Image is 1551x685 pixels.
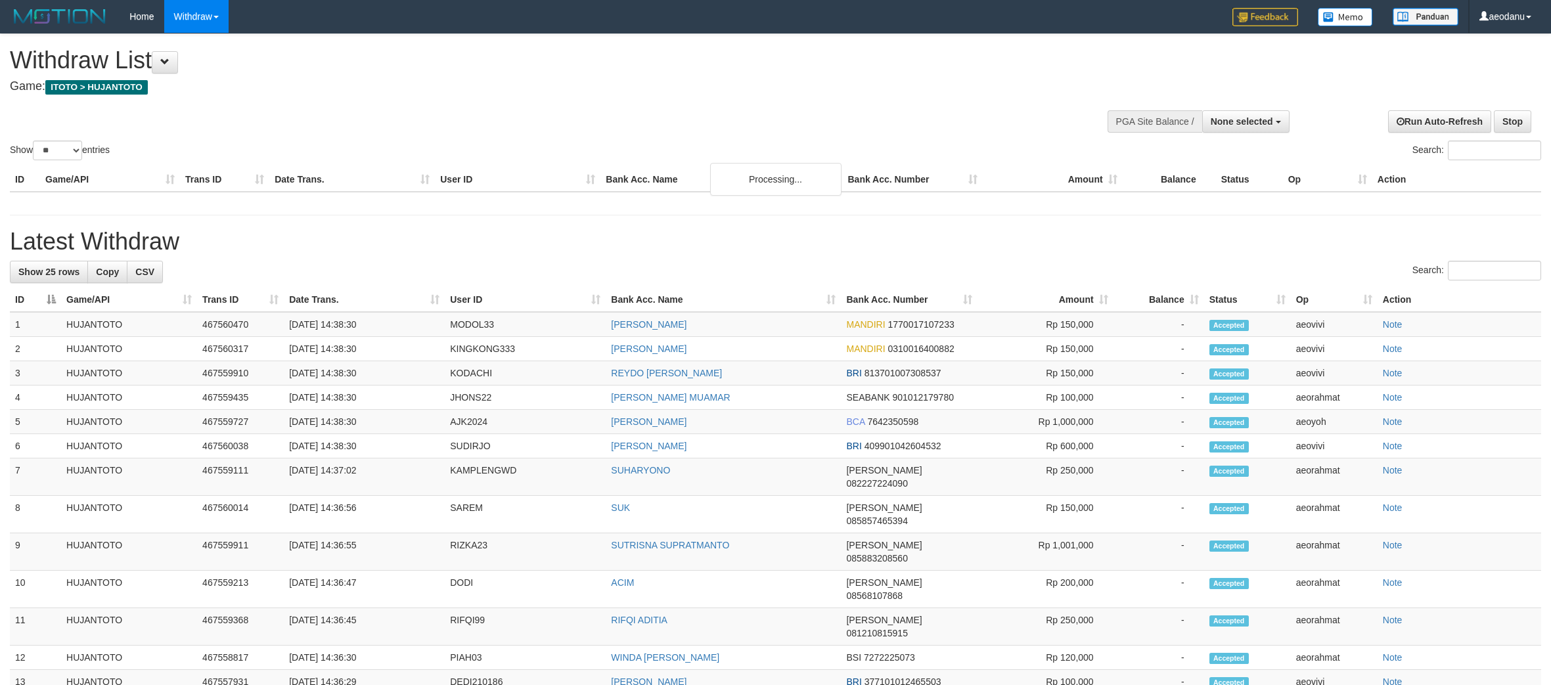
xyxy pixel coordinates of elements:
[284,646,445,670] td: [DATE] 14:36:30
[1383,392,1403,403] a: Note
[864,652,915,663] span: Copy 7272225073 to clipboard
[978,288,1113,312] th: Amount: activate to sort column ascending
[10,386,61,410] td: 4
[1123,167,1216,192] th: Balance
[445,312,606,337] td: MODOL33
[1209,466,1249,477] span: Accepted
[846,615,922,625] span: [PERSON_NAME]
[33,141,82,160] select: Showentries
[284,288,445,312] th: Date Trans.: activate to sort column ascending
[1211,116,1273,127] span: None selected
[1209,615,1249,627] span: Accepted
[1209,653,1249,664] span: Accepted
[61,312,197,337] td: HUJANTOTO
[1383,319,1403,330] a: Note
[600,167,842,192] th: Bank Acc. Name
[61,386,197,410] td: HUJANTOTO
[445,361,606,386] td: KODACHI
[1113,361,1204,386] td: -
[445,496,606,533] td: SAREM
[10,608,61,646] td: 11
[284,361,445,386] td: [DATE] 14:38:30
[284,386,445,410] td: [DATE] 14:38:30
[10,458,61,496] td: 7
[846,465,922,475] span: [PERSON_NAME]
[284,533,445,571] td: [DATE] 14:36:55
[1412,261,1541,280] label: Search:
[611,652,719,663] a: WINDA [PERSON_NAME]
[87,261,127,283] a: Copy
[978,410,1113,434] td: Rp 1,000,000
[611,502,630,513] a: SUK
[1318,8,1373,26] img: Button%20Memo.svg
[45,80,148,95] span: ITOTO > HUJANTOTO
[197,571,284,608] td: 467559213
[1209,320,1249,331] span: Accepted
[10,410,61,434] td: 5
[197,533,284,571] td: 467559911
[1291,533,1378,571] td: aeorahmat
[445,386,606,410] td: JHONS22
[135,267,154,277] span: CSV
[846,478,907,489] span: Copy 082227224090 to clipboard
[284,496,445,533] td: [DATE] 14:36:56
[1209,541,1249,552] span: Accepted
[10,646,61,670] td: 12
[1291,608,1378,646] td: aeorahmat
[1383,540,1403,550] a: Note
[846,441,861,451] span: BRI
[61,646,197,670] td: HUJANTOTO
[1209,368,1249,380] span: Accepted
[846,590,903,601] span: Copy 08568107868 to clipboard
[978,608,1113,646] td: Rp 250,000
[10,496,61,533] td: 8
[1232,8,1298,26] img: Feedback.jpg
[445,608,606,646] td: RIFQI99
[61,608,197,646] td: HUJANTOTO
[61,288,197,312] th: Game/API: activate to sort column ascending
[611,577,634,588] a: ACIM
[611,540,729,550] a: SUTRISNA SUPRATMANTO
[841,288,977,312] th: Bank Acc. Number: activate to sort column ascending
[1113,458,1204,496] td: -
[1209,578,1249,589] span: Accepted
[1291,312,1378,337] td: aeovivi
[1383,615,1403,625] a: Note
[197,410,284,434] td: 467559727
[888,319,955,330] span: Copy 1770017107233 to clipboard
[611,416,686,427] a: [PERSON_NAME]
[445,410,606,434] td: AJK2024
[1209,417,1249,428] span: Accepted
[1113,312,1204,337] td: -
[1291,337,1378,361] td: aeovivi
[611,368,722,378] a: REYDO [PERSON_NAME]
[1291,288,1378,312] th: Op: activate to sort column ascending
[978,312,1113,337] td: Rp 150,000
[1448,141,1541,160] input: Search:
[1113,386,1204,410] td: -
[846,368,861,378] span: BRI
[978,533,1113,571] td: Rp 1,001,000
[1383,368,1403,378] a: Note
[10,434,61,458] td: 6
[10,167,40,192] th: ID
[61,571,197,608] td: HUJANTOTO
[10,7,110,26] img: MOTION_logo.png
[1494,110,1531,133] a: Stop
[606,288,841,312] th: Bank Acc. Name: activate to sort column ascending
[284,434,445,458] td: [DATE] 14:38:30
[445,337,606,361] td: KINGKONG333
[1383,416,1403,427] a: Note
[40,167,180,192] th: Game/API
[61,361,197,386] td: HUJANTOTO
[10,141,110,160] label: Show entries
[846,553,907,563] span: Copy 085883208560 to clipboard
[1202,110,1290,133] button: None selected
[1209,344,1249,355] span: Accepted
[10,533,61,571] td: 9
[1113,337,1204,361] td: -
[1283,167,1372,192] th: Op
[10,47,1021,74] h1: Withdraw List
[197,386,284,410] td: 467559435
[1383,577,1403,588] a: Note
